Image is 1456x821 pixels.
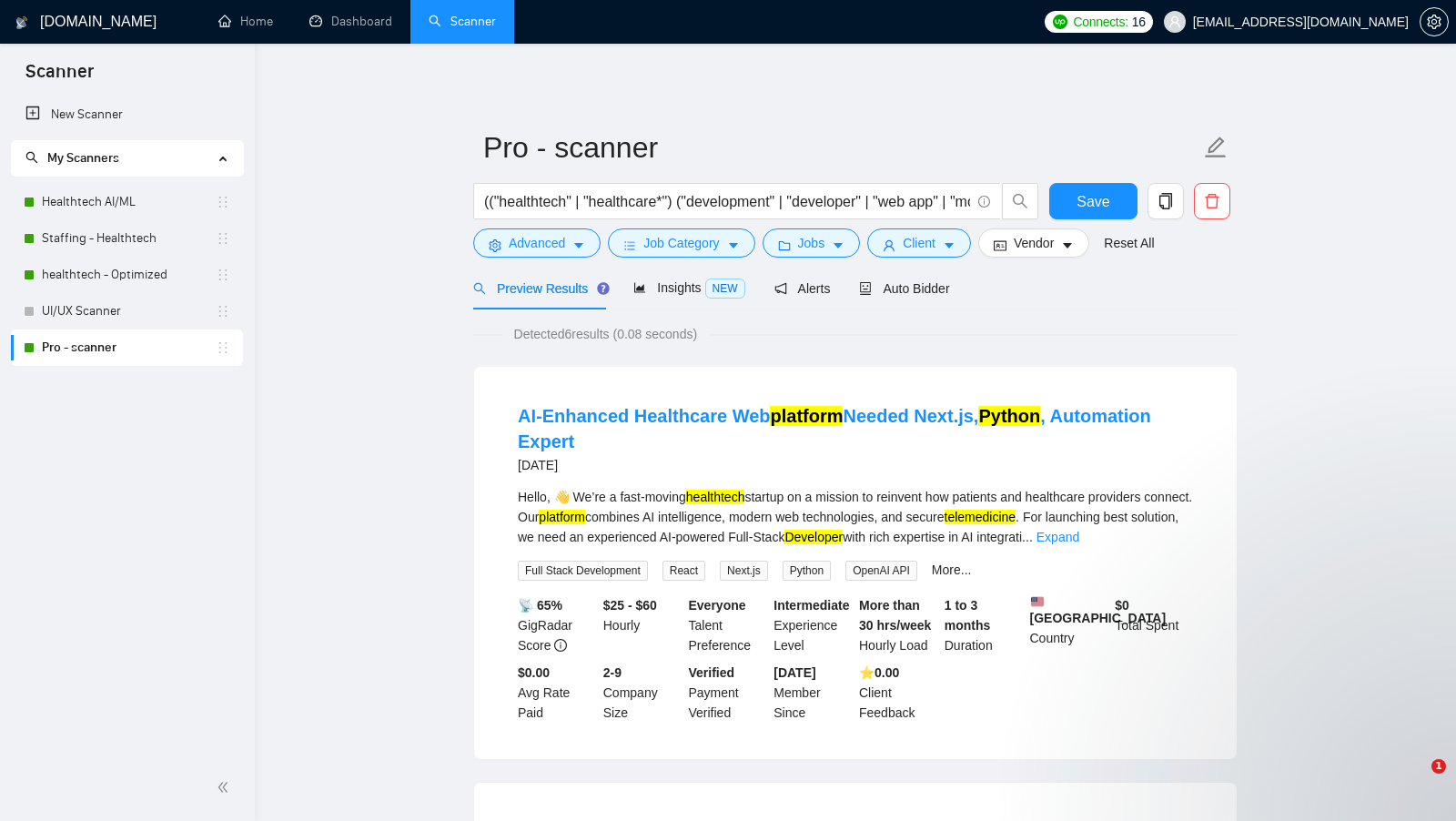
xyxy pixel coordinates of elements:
a: dashboardDashboard [309,14,392,29]
div: Tooltip anchor [595,280,612,297]
span: caret-down [572,238,585,252]
button: settingAdvancedcaret-down [473,228,601,258]
b: 2-9 [603,665,622,680]
mark: platform [539,510,585,524]
a: searchScanner [429,14,496,29]
span: copy [1148,193,1183,209]
span: edit [1204,136,1228,159]
span: search [473,282,486,295]
div: Hello, 👋 We’re a fast-moving startup on a mission to reinvent how patients and healthcare provide... [518,487,1193,547]
div: Member Since [770,663,855,723]
span: info-circle [554,639,567,652]
a: More... [932,563,972,577]
span: caret-down [1061,238,1074,252]
span: holder [216,231,230,246]
span: Detected 6 results (0.08 seconds) [501,324,711,344]
button: userClientcaret-down [867,228,971,258]
button: folderJobscaret-down [763,228,861,258]
button: delete [1194,183,1230,219]
span: 1 [1431,759,1446,774]
li: UI/UX Scanner [11,293,243,329]
li: Healthtech AI/ML [11,184,243,220]
mark: telemedicine [945,510,1016,524]
span: user [1168,15,1181,28]
span: setting [489,238,501,252]
div: Country [1026,595,1112,655]
span: caret-down [727,238,740,252]
button: idcardVendorcaret-down [978,228,1089,258]
input: Scanner name... [483,125,1200,170]
div: Avg Rate Paid [514,663,600,723]
button: barsJob Categorycaret-down [608,228,754,258]
b: $0.00 [518,665,550,680]
button: Save [1049,183,1137,219]
button: search [1002,183,1038,219]
span: Insights [633,280,744,295]
a: healthtech - Optimized [42,257,216,293]
a: Healthtech AI/ML [42,184,216,220]
div: Experience Level [770,595,855,655]
span: NEW [705,279,745,299]
span: user [883,238,895,252]
li: healthtech - Optimized [11,257,243,293]
div: Client Feedback [855,663,941,723]
span: Scanner [11,58,108,96]
button: setting [1420,7,1449,36]
img: upwork-logo.png [1053,15,1067,29]
span: search [1003,193,1037,209]
span: Jobs [798,233,825,253]
a: setting [1420,15,1449,29]
span: Save [1077,190,1109,213]
span: OpenAI API [845,561,917,581]
span: Full Stack Development [518,561,648,581]
b: More than 30 hrs/week [859,598,931,633]
span: robot [859,282,872,295]
a: Reset All [1104,233,1154,253]
b: ⭐️ 0.00 [859,665,899,680]
span: notification [774,282,787,295]
mark: healthtech [686,490,745,504]
span: Connects: [1073,12,1127,32]
b: $25 - $60 [603,598,657,613]
span: holder [216,340,230,355]
a: AI-Enhanced Healthcare WebplatformNeeded Next.js,Python, Automation Expert [518,406,1151,451]
span: delete [1195,193,1229,209]
mark: platform [770,406,843,426]
span: React [662,561,705,581]
iframe: Intercom live chat [1394,759,1438,803]
a: New Scanner [25,96,228,133]
div: Total Spent [1111,595,1197,655]
div: GigRadar Score [514,595,600,655]
span: caret-down [832,238,844,252]
li: Pro - scanner [11,329,243,366]
span: setting [1421,15,1448,29]
a: Expand [1036,530,1079,544]
li: Staffing - Healthtech [11,220,243,257]
input: Search Freelance Jobs... [484,190,970,213]
b: Verified [689,665,735,680]
span: ... [1022,530,1033,544]
img: 🇺🇸 [1031,595,1044,608]
span: search [25,151,38,164]
b: $ 0 [1115,598,1129,613]
span: My Scanners [47,150,119,166]
div: [DATE] [518,454,1193,476]
span: Preview Results [473,281,604,296]
span: Python [783,561,831,581]
span: 16 [1132,12,1146,32]
a: Pro - scanner [42,329,216,366]
b: 📡 65% [518,598,562,613]
span: Alerts [774,281,831,296]
div: Company Size [600,663,685,723]
span: Job Category [643,233,719,253]
b: 1 to 3 months [945,598,991,633]
span: Client [903,233,935,253]
mark: Developer [784,530,843,544]
span: Next.js [720,561,768,581]
b: Everyone [689,598,746,613]
span: holder [216,304,230,319]
li: New Scanner [11,96,243,133]
span: idcard [994,238,1006,252]
div: Duration [941,595,1026,655]
span: holder [216,195,230,209]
